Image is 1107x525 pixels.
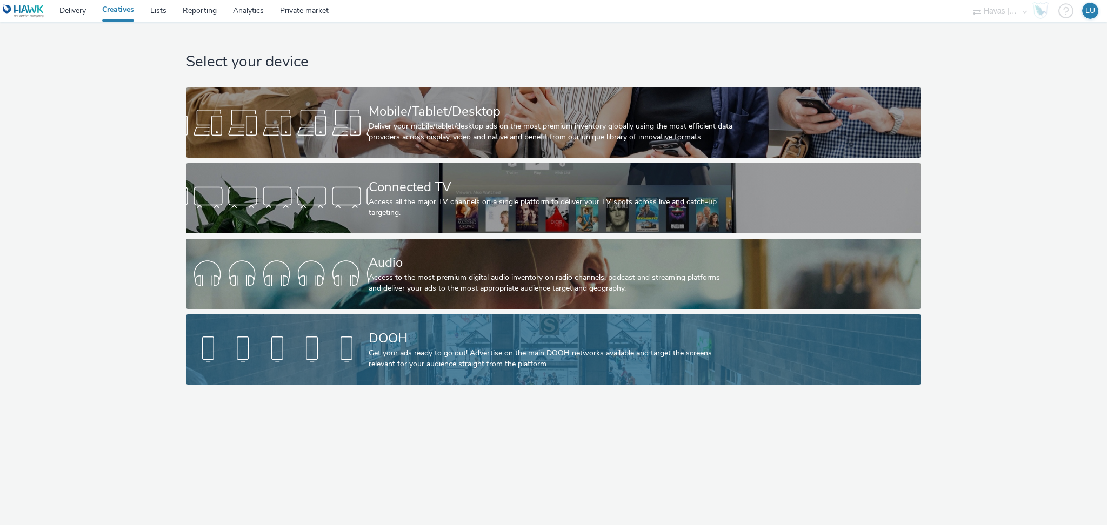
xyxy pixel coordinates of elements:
a: AudioAccess to the most premium digital audio inventory on radio channels, podcast and streaming ... [186,239,922,309]
div: EU [1085,3,1095,19]
div: Access to the most premium digital audio inventory on radio channels, podcast and streaming platf... [369,272,734,294]
a: Hawk Academy [1032,2,1053,19]
img: undefined Logo [3,4,44,18]
div: Audio [369,253,734,272]
div: Access all the major TV channels on a single platform to deliver your TV spots across live and ca... [369,197,734,219]
a: Mobile/Tablet/DesktopDeliver your mobile/tablet/desktop ads on the most premium inventory globall... [186,87,922,158]
h1: Select your device [186,52,922,72]
img: Hawk Academy [1032,2,1049,19]
a: Connected TVAccess all the major TV channels on a single platform to deliver your TV spots across... [186,163,922,233]
div: Connected TV [369,178,734,197]
div: DOOH [369,329,734,348]
div: Get your ads ready to go out! Advertise on the main DOOH networks available and target the screen... [369,348,734,370]
div: Deliver your mobile/tablet/desktop ads on the most premium inventory globally using the most effi... [369,121,734,143]
div: Mobile/Tablet/Desktop [369,102,734,121]
a: DOOHGet your ads ready to go out! Advertise on the main DOOH networks available and target the sc... [186,314,922,385]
